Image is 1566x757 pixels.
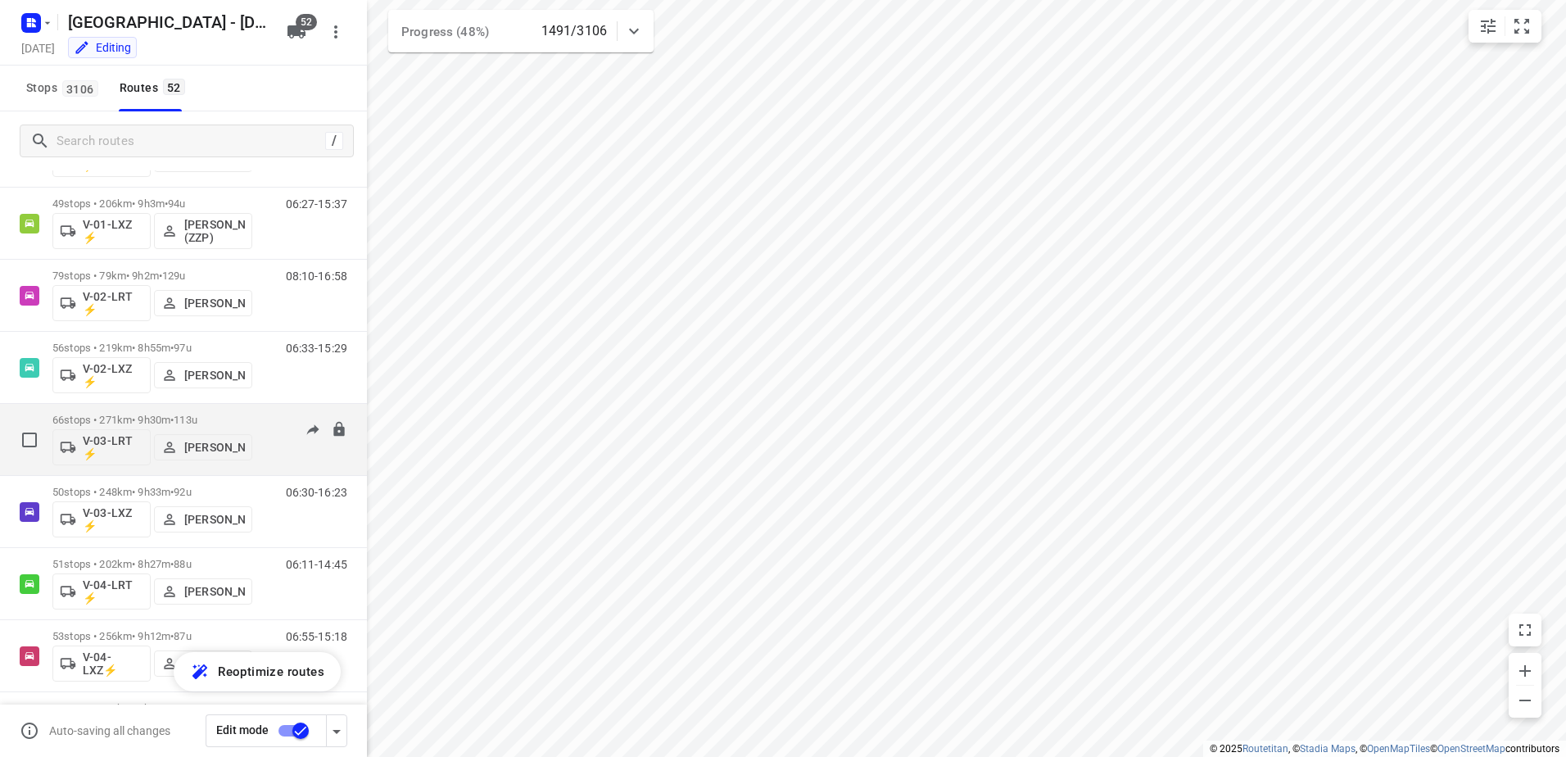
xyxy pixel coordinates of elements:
[62,80,98,97] span: 3106
[52,285,151,321] button: V-02-LRT ⚡
[154,290,252,316] button: [PERSON_NAME]
[52,646,151,682] button: V-04-LXZ⚡
[52,429,151,465] button: V-03-LRT ⚡
[1242,743,1288,755] a: Routetitan
[159,270,162,282] span: •
[170,630,174,642] span: •
[1472,10,1505,43] button: Map settings
[52,197,252,210] p: 49 stops • 206km • 9h3m
[541,21,607,41] p: 1491/3106
[83,650,143,677] p: V-04-LXZ⚡
[1300,743,1356,755] a: Stadia Maps
[174,652,341,691] button: Reoptimize routes
[154,506,252,533] button: [PERSON_NAME]
[174,630,191,642] span: 87u
[83,218,143,244] p: V-01-LXZ ⚡
[174,342,191,354] span: 97u
[52,558,252,570] p: 51 stops • 202km • 8h27m
[13,424,46,456] span: Select
[170,558,174,570] span: •
[165,702,168,714] span: •
[52,630,252,642] p: 53 stops • 256km • 9h12m
[154,434,252,460] button: [PERSON_NAME]
[331,421,347,440] button: Lock route
[26,78,103,98] span: Stops
[319,16,352,48] button: More
[1469,10,1541,43] div: small contained button group
[83,290,143,316] p: V-02-LRT ⚡
[52,270,252,282] p: 79 stops • 79km • 9h2m
[184,441,245,454] p: [PERSON_NAME]
[286,342,347,355] p: 06:33-15:29
[52,342,252,354] p: 56 stops • 219km • 8h55m
[184,218,245,244] p: [PERSON_NAME] (ZZP)
[83,434,143,460] p: V-03-LRT ⚡
[170,342,174,354] span: •
[174,558,191,570] span: 88u
[154,362,252,388] button: [PERSON_NAME]
[170,486,174,498] span: •
[216,723,269,737] span: Edit mode
[1437,743,1505,755] a: OpenStreetMap
[174,486,191,498] span: 92u
[163,79,185,95] span: 52
[325,132,343,150] div: /
[218,661,324,682] span: Reoptimize routes
[286,702,347,715] p: 06:00-15:21
[286,558,347,571] p: 06:11-14:45
[165,197,168,210] span: •
[280,16,313,48] button: 52
[49,724,170,737] p: Auto-saving all changes
[154,213,252,249] button: [PERSON_NAME] (ZZP)
[327,720,346,741] div: Driver app settings
[61,9,274,35] h5: [GEOGRAPHIC_DATA] - [DATE]
[170,414,174,426] span: •
[74,39,131,56] div: Editing
[184,585,245,598] p: [PERSON_NAME]
[286,630,347,643] p: 06:55-15:18
[154,650,252,677] button: [PERSON_NAME]
[162,270,186,282] span: 129u
[184,297,245,310] p: [PERSON_NAME]
[52,414,252,426] p: 66 stops • 271km • 9h30m
[52,702,252,714] p: 62 stops • 202km • 9h6m
[184,513,245,526] p: [PERSON_NAME]
[52,573,151,610] button: V-04-LRT ⚡
[52,486,252,498] p: 50 stops • 248km • 9h33m
[52,213,151,249] button: V-01-LXZ ⚡
[1505,10,1538,43] button: Fit zoom
[1210,743,1559,755] li: © 2025 , © , © © contributors
[154,578,252,605] button: [PERSON_NAME]
[286,270,347,283] p: 08:10-16:58
[83,578,143,605] p: V-04-LRT ⚡
[286,197,347,211] p: 06:27-15:37
[120,78,190,98] div: Routes
[168,702,192,714] span: 123u
[52,357,151,393] button: V-02-LXZ ⚡
[286,486,347,499] p: 06:30-16:23
[184,369,245,382] p: [PERSON_NAME]
[168,197,185,210] span: 94u
[83,506,143,533] p: V-03-LXZ ⚡
[83,362,143,388] p: V-02-LXZ ⚡
[174,414,197,426] span: 113u
[52,501,151,537] button: V-03-LXZ ⚡
[401,25,489,39] span: Progress (48%)
[57,129,325,154] input: Search routes
[296,414,329,446] button: Send to driver
[296,14,317,30] span: 52
[1367,743,1430,755] a: OpenMapTiles
[388,10,654,52] div: Progress (48%)1491/3106
[15,39,61,57] h5: Project date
